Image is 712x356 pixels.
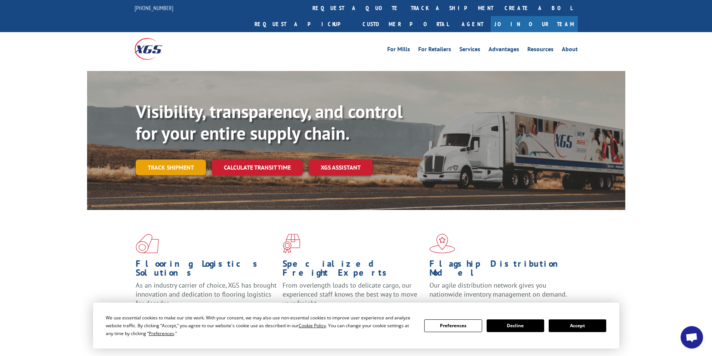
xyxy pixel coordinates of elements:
a: For Mills [387,46,410,55]
p: From overlength loads to delicate cargo, our experienced staff knows the best way to move your fr... [283,281,424,314]
a: For Retailers [418,46,451,55]
h1: Flagship Distribution Model [429,259,571,281]
span: Preferences [149,330,174,337]
a: Calculate transit time [212,160,303,176]
a: Customer Portal [357,16,454,32]
button: Decline [487,319,544,332]
span: Our agile distribution network gives you nationwide inventory management on demand. [429,281,567,298]
a: XGS ASSISTANT [309,160,373,176]
div: Cookie Consent Prompt [93,303,619,349]
a: Services [459,46,480,55]
h1: Flooring Logistics Solutions [136,259,277,281]
span: As an industry carrier of choice, XGS has brought innovation and dedication to flooring logistics... [136,281,277,307]
button: Accept [549,319,606,332]
a: Resources [527,46,554,55]
img: xgs-icon-flagship-distribution-model-red [429,234,455,253]
div: We use essential cookies to make our site work. With your consent, we may also use non-essential ... [106,314,415,337]
a: Agent [454,16,491,32]
button: Preferences [424,319,482,332]
a: Track shipment [136,160,206,175]
a: About [562,46,578,55]
a: Join Our Team [491,16,578,32]
a: [PHONE_NUMBER] [135,4,173,12]
h1: Specialized Freight Experts [283,259,424,281]
a: Advantages [488,46,519,55]
img: xgs-icon-focused-on-flooring-red [283,234,300,253]
a: Request a pickup [249,16,357,32]
div: Open chat [681,326,703,349]
b: Visibility, transparency, and control for your entire supply chain. [136,100,403,145]
img: xgs-icon-total-supply-chain-intelligence-red [136,234,159,253]
span: Cookie Policy [299,322,326,329]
